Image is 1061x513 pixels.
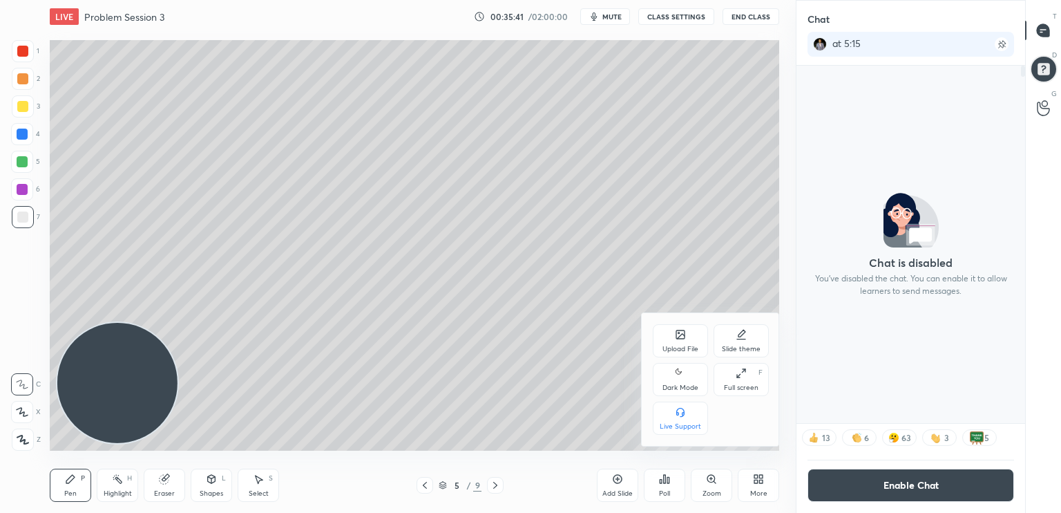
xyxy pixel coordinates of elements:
div: Slide theme [722,346,761,353]
div: F [758,369,763,376]
div: Dark Mode [662,384,698,391]
div: Full screen [724,384,758,391]
div: Upload File [662,346,698,353]
div: Live Support [660,423,701,430]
